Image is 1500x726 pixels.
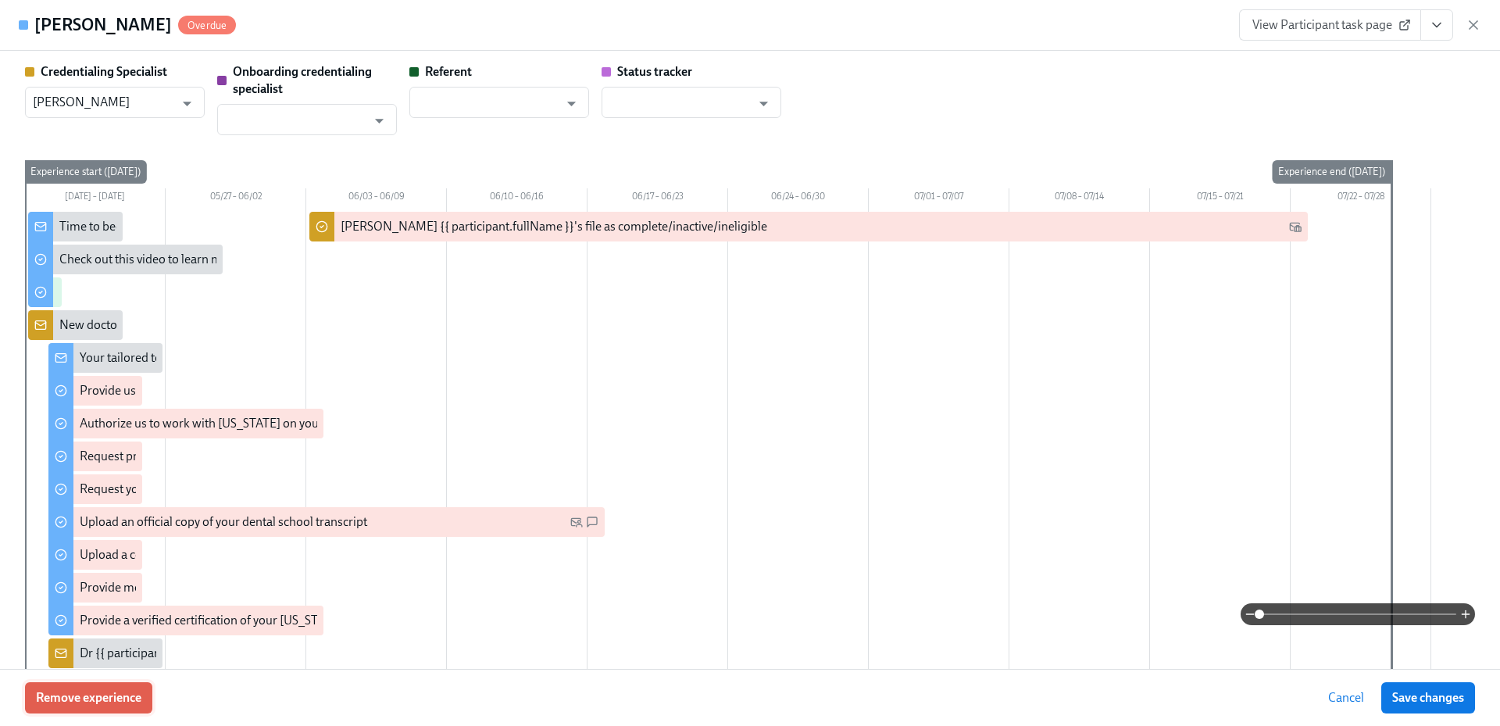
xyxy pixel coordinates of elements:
[306,188,447,209] div: 06/03 – 06/09
[80,349,374,367] div: Your tailored to-do list for [US_STATE] licensing process
[80,481,228,498] div: Request your JCDNE scores
[559,91,584,116] button: Open
[80,546,273,563] div: Upload a copy of your BLS certificate
[59,251,320,268] div: Check out this video to learn more about the OCC
[728,188,869,209] div: 06/24 – 06/30
[367,109,391,133] button: Open
[869,188,1009,209] div: 07/01 – 07/07
[617,64,692,79] strong: Status tracker
[1150,188,1291,209] div: 07/15 – 07/21
[1381,682,1475,713] button: Save changes
[59,317,443,334] div: New doctor enrolled in OCC licensure process: {{ participant.fullName }}
[570,516,583,528] svg: Personal Email
[586,516,598,528] svg: SMS
[1328,690,1364,706] span: Cancel
[25,188,166,209] div: [DATE] – [DATE]
[341,218,767,235] div: [PERSON_NAME] {{ participant.fullName }}'s file as complete/inactive/ineligible
[587,188,728,209] div: 06/17 – 06/23
[1009,188,1150,209] div: 07/08 – 07/14
[447,188,587,209] div: 06/10 – 06/16
[24,160,147,184] div: Experience start ([DATE])
[175,91,199,116] button: Open
[178,20,236,31] span: Overdue
[1291,188,1431,209] div: 07/22 – 07/28
[80,579,353,596] div: Provide more information about your name change
[36,690,141,706] span: Remove experience
[1392,690,1464,706] span: Save changes
[752,91,776,116] button: Open
[1252,17,1408,33] span: View Participant task page
[1289,220,1302,233] svg: Work Email
[1317,682,1375,713] button: Cancel
[80,415,359,432] div: Authorize us to work with [US_STATE] on your behalf
[80,513,367,531] div: Upload an official copy of your dental school transcript
[80,382,438,399] div: Provide us with some extra info for the [US_STATE] state application
[34,13,172,37] h4: [PERSON_NAME]
[425,64,472,79] strong: Referent
[25,682,152,713] button: Remove experience
[1272,160,1391,184] div: Experience end ([DATE])
[166,188,306,209] div: 05/27 – 06/02
[59,218,325,235] div: Time to begin your [US_STATE] license application
[1239,9,1421,41] a: View Participant task page
[41,64,167,79] strong: Credentialing Specialist
[80,645,445,662] div: Dr {{ participant.fullName }} sent [US_STATE] licensing requirements
[233,64,372,96] strong: Onboarding credentialing specialist
[80,448,453,465] div: Request proof of your {{ participant.regionalExamPassed }} test scores
[1420,9,1453,41] button: View task page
